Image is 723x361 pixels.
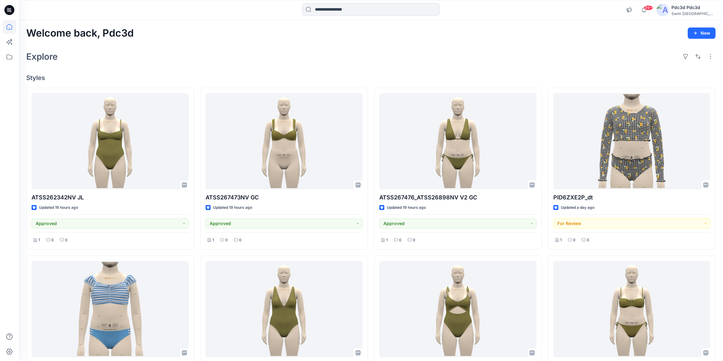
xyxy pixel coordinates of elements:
p: PID6ZXE2P_dt [553,193,711,202]
p: 1 [560,237,562,243]
button: New [688,28,716,39]
p: 0 [413,237,415,243]
p: 1 [38,237,40,243]
a: ATSS267476_ATSS26898NV V2 GC [379,93,536,189]
div: Swim [GEOGRAPHIC_DATA] [671,11,715,16]
p: ATSS267473NV GC [206,193,363,202]
p: 0 [51,237,54,243]
a: ATSS267475_ATSS268298 JZ [553,261,711,357]
p: 0 [587,237,589,243]
p: 1 [212,237,214,243]
h2: Welcome back, Pdc3d [26,28,134,39]
p: 0 [239,237,242,243]
p: Updated a day ago [561,204,594,211]
h4: Styles [26,74,716,82]
a: ATSS267473NV GC [206,93,363,189]
img: avatar [656,4,669,16]
a: ATSS262342NV JL [32,93,189,189]
p: ATSS267476_ATSS26898NV V2 GC [379,193,536,202]
span: 99+ [644,5,653,10]
p: 0 [399,237,401,243]
p: 1 [386,237,388,243]
p: 0 [225,237,228,243]
p: 0 [65,237,67,243]
p: 0 [573,237,576,243]
p: Updated 19 hours ago [39,204,78,211]
a: ATSS262352 JZ [206,261,363,357]
a: ATSS262348 GC [379,261,536,357]
p: Updated 19 hours ago [387,204,426,211]
a: PID6ZXE2P_dt [553,93,711,189]
a: PIDX018G4_dt & PID0L7E64_dt [32,261,189,357]
h2: Explore [26,52,58,62]
p: ATSS262342NV JL [32,193,189,202]
p: Updated 19 hours ago [213,204,252,211]
div: Pdc3d Pdc3d [671,4,715,11]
